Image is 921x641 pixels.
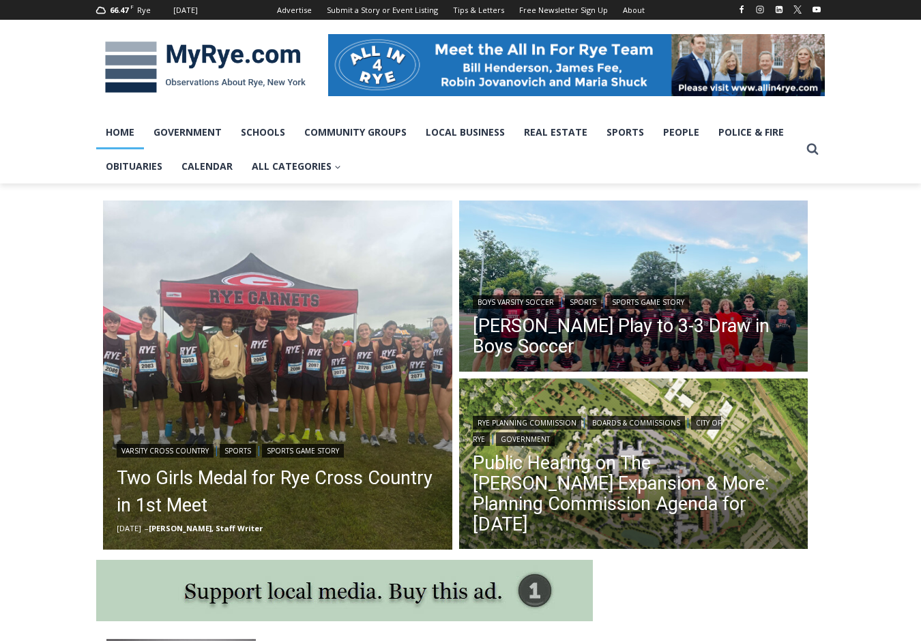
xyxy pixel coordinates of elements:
[473,453,795,535] a: Public Hearing on The [PERSON_NAME] Expansion & More: Planning Commission Agenda for [DATE]
[96,115,800,184] nav: Primary Navigation
[231,115,295,149] a: Schools
[459,200,808,375] a: Read More Rye, Harrison Play to 3-3 Draw in Boys Soccer
[771,1,787,18] a: Linkedin
[117,523,141,533] time: [DATE]
[96,115,144,149] a: Home
[473,413,795,446] div: | | |
[130,3,134,10] span: F
[328,34,825,95] img: All in for Rye
[709,115,793,149] a: Police & Fire
[173,4,198,16] div: [DATE]
[103,200,452,550] img: (PHOTO: The Rye Varsity Cross Country team after their first meet on Saturday, September 6, 2025....
[800,137,825,162] button: View Search Form
[144,115,231,149] a: Government
[96,149,172,183] a: Obituaries
[587,416,685,430] a: Boards & Commissions
[459,200,808,375] img: (PHOTO: The 2025 Rye Boys Varsity Soccer team. Contributed.)
[473,416,581,430] a: Rye Planning Commission
[789,1,806,18] a: X
[473,293,795,309] div: | |
[459,378,808,553] a: Read More Public Hearing on The Osborn Expansion & More: Planning Commission Agenda for Tuesday, ...
[145,523,149,533] span: –
[137,4,151,16] div: Rye
[252,159,341,174] span: All Categories
[607,295,689,309] a: Sports Game Story
[295,115,416,149] a: Community Groups
[416,115,514,149] a: Local Business
[242,149,351,183] a: All Categories
[149,523,263,533] a: [PERSON_NAME], Staff Writer
[103,200,452,550] a: Read More Two Girls Medal for Rye Cross Country in 1st Meet
[459,378,808,553] img: (PHOTO: Illustrative plan of The Osborn's proposed site plan from the July 105h public hearing. T...
[473,295,559,309] a: Boys Varsity Soccer
[597,115,654,149] a: Sports
[262,444,344,458] a: Sports Game Story
[117,441,439,458] div: | |
[733,1,750,18] a: Facebook
[473,416,721,446] a: City of Rye
[117,444,214,458] a: Varsity Cross Country
[96,560,593,621] img: support local media, buy this ad
[117,464,439,519] a: Two Girls Medal for Rye Cross Country in 1st Meet
[96,32,315,103] img: MyRye.com
[654,115,709,149] a: People
[565,295,601,309] a: Sports
[172,149,242,183] a: Calendar
[808,1,825,18] a: YouTube
[752,1,768,18] a: Instagram
[473,316,795,357] a: [PERSON_NAME] Play to 3-3 Draw in Boys Soccer
[110,5,128,15] span: 66.47
[514,115,597,149] a: Real Estate
[496,432,555,446] a: Government
[220,444,256,458] a: Sports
